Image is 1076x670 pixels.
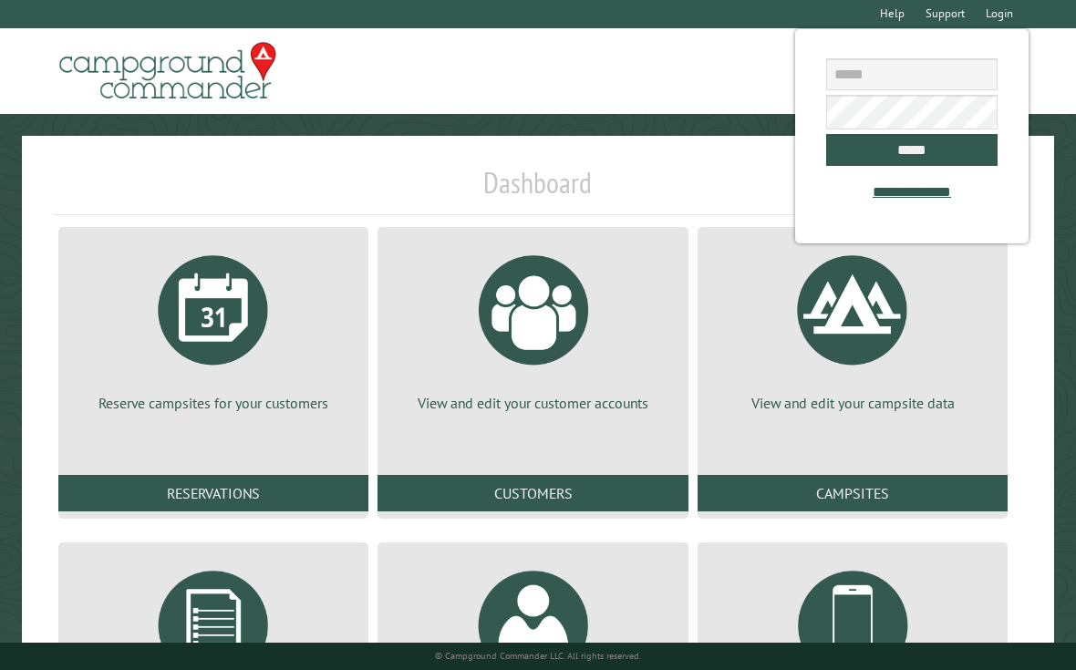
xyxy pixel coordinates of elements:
[698,475,1008,511] a: Campsites
[399,393,666,413] p: View and edit your customer accounts
[80,242,347,413] a: Reserve campsites for your customers
[54,36,282,107] img: Campground Commander
[399,242,666,413] a: View and edit your customer accounts
[80,393,347,413] p: Reserve campsites for your customers
[378,475,688,511] a: Customers
[719,393,986,413] p: View and edit your campsite data
[54,165,1022,215] h1: Dashboard
[58,475,368,511] a: Reservations
[435,650,641,662] small: © Campground Commander LLC. All rights reserved.
[719,242,986,413] a: View and edit your campsite data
